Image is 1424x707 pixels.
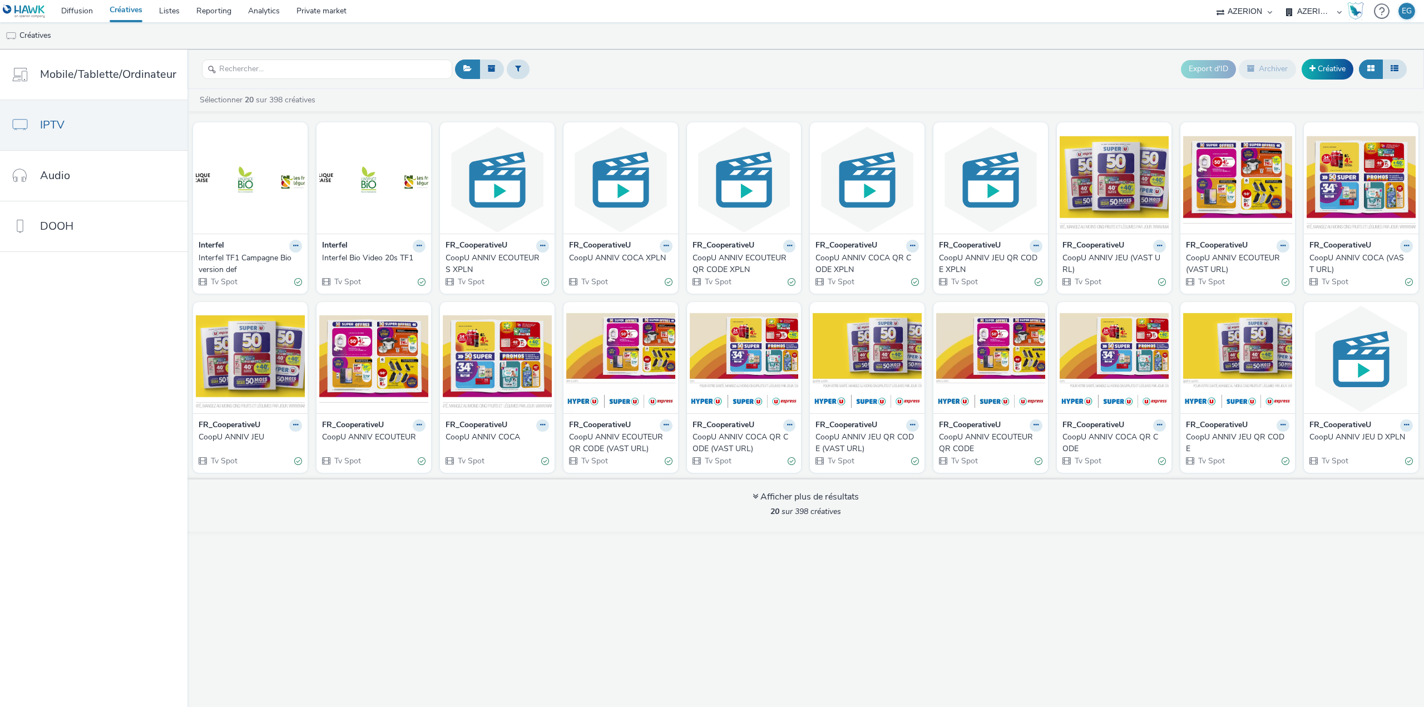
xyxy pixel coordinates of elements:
[1060,305,1169,413] img: CoopU ANNIV COCA QR CODE visual
[40,167,70,184] span: Audio
[1186,253,1285,275] div: CoopU ANNIV ECOUTEUR (VAST URL)
[1302,59,1353,79] a: Créative
[322,253,426,264] a: Interfel Bio Video 20s TF1
[446,253,545,275] div: CoopU ANNIV ECOUTEURS XPLN
[199,95,320,105] a: Sélectionner sur 398 créatives
[1181,60,1236,78] button: Export d'ID
[199,432,298,443] div: CoopU ANNIV JEU
[1347,2,1364,20] div: Hawk Academy
[1062,253,1161,275] div: CoopU ANNIV JEU (VAST URL)
[704,276,731,287] span: Tv Spot
[1158,456,1166,467] div: Valide
[1035,276,1042,288] div: Valide
[1405,276,1413,288] div: Valide
[6,31,17,42] img: tv
[322,253,421,264] div: Interfel Bio Video 20s TF1
[1282,276,1289,288] div: Valide
[939,253,1042,275] a: CoopU ANNIV JEU QR CODE XPLN
[1309,432,1408,443] div: CoopU ANNIV JEU D XPLN
[1186,432,1289,454] a: CoopU ANNIV JEU QR CODE
[443,125,552,234] img: CoopU ANNIV ECOUTEURS XPLN visual
[693,253,796,275] a: CoopU ANNIV ECOUTEUR QR CODE XPLN
[40,218,73,234] span: DOOH
[1239,60,1296,78] button: Archiver
[1062,432,1166,454] a: CoopU ANNIV COCA QR CODE
[1186,419,1248,432] strong: FR_CooperativeU
[1062,419,1124,432] strong: FR_CooperativeU
[3,4,46,18] img: undefined Logo
[911,276,919,288] div: Valide
[813,305,922,413] img: CoopU ANNIV JEU QR CODE (VAST URL) visual
[196,125,305,234] img: Interfel TF1 Campagne Bio version def visual
[457,456,484,466] span: Tv Spot
[1158,276,1166,288] div: Valide
[1307,125,1416,234] img: CoopU ANNIV COCA (VAST URL) visual
[815,419,877,432] strong: FR_CooperativeU
[1309,240,1371,253] strong: FR_CooperativeU
[939,432,1042,454] a: CoopU ANNIV ECOUTEUR QR CODE
[245,95,254,105] strong: 20
[936,125,1045,234] img: CoopU ANNIV JEU QR CODE XPLN visual
[704,456,731,466] span: Tv Spot
[199,432,302,443] a: CoopU ANNIV JEU
[813,125,922,234] img: CoopU ANNIV COCA QR CODE XPLN visual
[1183,305,1292,413] img: CoopU ANNIV JEU QR CODE visual
[815,432,919,454] a: CoopU ANNIV JEU QR CODE (VAST URL)
[40,66,176,82] span: Mobile/Tablette/Ordinateur
[210,456,238,466] span: Tv Spot
[950,456,978,466] span: Tv Spot
[753,491,859,503] div: Afficher plus de résultats
[690,125,799,234] img: CoopU ANNIV ECOUTEUR QR CODE XPLN visual
[770,506,779,517] strong: 20
[580,456,608,466] span: Tv Spot
[1062,253,1166,275] a: CoopU ANNIV JEU (VAST URL)
[936,305,1045,413] img: CoopU ANNIV ECOUTEUR QR CODE visual
[294,276,302,288] div: Valide
[199,419,260,432] strong: FR_CooperativeU
[1309,253,1408,275] div: CoopU ANNIV COCA (VAST URL)
[1405,456,1413,467] div: Valide
[199,240,224,253] strong: Interfel
[319,305,428,413] img: CoopU ANNIV ECOUTEUR visual
[333,276,361,287] span: Tv Spot
[199,253,298,275] div: Interfel TF1 Campagne Bio version def
[1197,276,1225,287] span: Tv Spot
[939,419,1001,432] strong: FR_CooperativeU
[939,253,1038,275] div: CoopU ANNIV JEU QR CODE XPLN
[911,456,919,467] div: Valide
[580,276,608,287] span: Tv Spot
[815,253,919,275] a: CoopU ANNIV COCA QR CODE XPLN
[1309,432,1413,443] a: CoopU ANNIV JEU D XPLN
[322,432,421,443] div: CoopU ANNIV ECOUTEUR
[1309,419,1371,432] strong: FR_CooperativeU
[294,456,302,467] div: Valide
[1060,125,1169,234] img: CoopU ANNIV JEU (VAST URL) visual
[939,240,1001,253] strong: FR_CooperativeU
[446,253,549,275] a: CoopU ANNIV ECOUTEURS XPLN
[1183,125,1292,234] img: CoopU ANNIV ECOUTEUR (VAST URL) visual
[1035,456,1042,467] div: Valide
[1359,60,1383,78] button: Grille
[939,432,1038,454] div: CoopU ANNIV ECOUTEUR QR CODE
[319,125,428,234] img: Interfel Bio Video 20s TF1 visual
[1186,253,1289,275] a: CoopU ANNIV ECOUTEUR (VAST URL)
[827,456,854,466] span: Tv Spot
[1186,432,1285,454] div: CoopU ANNIV JEU QR CODE
[566,125,675,234] img: CoopU ANNIV COCA XPLN visual
[322,432,426,443] a: CoopU ANNIV ECOUTEUR
[827,276,854,287] span: Tv Spot
[322,419,384,432] strong: FR_CooperativeU
[446,432,545,443] div: CoopU ANNIV COCA
[815,432,914,454] div: CoopU ANNIV JEU QR CODE (VAST URL)
[665,456,673,467] div: Valide
[1382,60,1407,78] button: Liste
[788,276,795,288] div: Valide
[1074,456,1101,466] span: Tv Spot
[1309,253,1413,275] a: CoopU ANNIV COCA (VAST URL)
[1186,240,1248,253] strong: FR_CooperativeU
[815,253,914,275] div: CoopU ANNIV COCA QR CODE XPLN
[770,506,841,517] span: sur 398 créatives
[1062,240,1124,253] strong: FR_CooperativeU
[443,305,552,413] img: CoopU ANNIV COCA visual
[457,276,484,287] span: Tv Spot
